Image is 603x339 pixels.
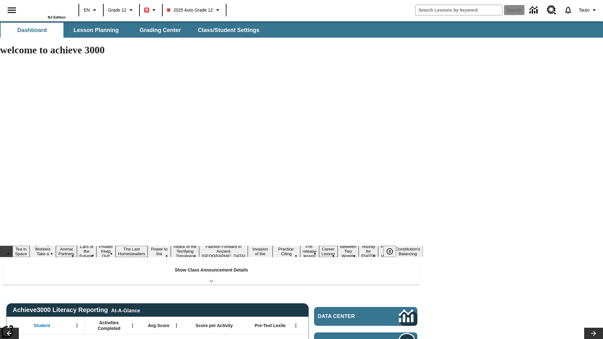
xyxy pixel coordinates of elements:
button: Grade: Grade 12, Select a grade [106,4,137,16]
button: Language: EN, Select a language [81,4,101,16]
button: Slide 5 Private! Keep Out! [96,243,116,259]
div: At-A-Glance [111,307,140,314]
button: Dashboard [1,23,63,38]
button: Slide 10 The Invasion of the Free CD [248,241,273,262]
div: Home [25,2,66,19]
span: Dashboard [17,27,47,34]
span: Achieve3000 Literacy Reporting [13,306,140,314]
span: Tauto [579,7,589,13]
button: Slide 13 Career Lesson [319,246,338,257]
button: Slide 17 The Constitution's Balancing Act [393,241,423,262]
span: B [145,6,148,14]
span: Lesson Planning [73,27,119,34]
span: 2025 Auto Grade 12 [167,7,213,13]
button: Open Menu [172,321,181,330]
button: Open Menu [72,321,82,330]
a: Notifications [560,2,576,18]
button: Slide 4 Cars of the Future? [77,243,96,259]
button: Slide 16 Point of View [378,243,393,259]
button: Slide 15 Hooray for Constitution Day! [359,243,378,259]
button: Slide 11 Mixed Practice: Citing Evidence [273,241,300,262]
a: Resource Center, Will open in new tab [543,2,560,19]
a: Home [25,3,66,15]
input: search field [416,5,502,15]
button: Open side menu [3,1,21,19]
button: Profile/Settings [576,4,600,16]
span: Pre-Test Lexile [255,323,286,328]
button: Slide 3 Animal Partners [56,246,77,257]
span: EN [84,7,90,13]
p: Show Class Announcement Details [175,267,248,273]
button: Grading Center [129,23,192,38]
div: Show Class Announcement Details [3,263,420,285]
button: Slide 6 The Last Homesteaders [116,246,148,257]
button: Slide 2 Labor Day: Workers Take a Stand [30,241,56,262]
a: Data Center [314,307,417,326]
span: NJ Edition [48,15,66,19]
span: Activities Completed [88,320,130,331]
button: Pause [383,246,396,257]
button: Boost Class color is red. Change class color [142,4,160,16]
button: Slide 1 Tea in Space [13,246,30,257]
span: Score per Activity [196,323,233,328]
button: Slide 8 Attack of the Terrifying Tomatoes [171,243,199,259]
div: Pause [383,246,402,257]
button: Slide 14 Between Two Worlds [338,243,359,259]
button: Open Menu [291,321,301,330]
span: Data Center [318,313,377,320]
span: Student [34,323,50,328]
button: Slide 12 Pre-release lesson [300,243,319,259]
button: Lesson Planning [65,23,128,38]
span: Grade 12 [108,7,126,13]
a: Data Center [526,2,543,19]
button: Slide 7 Solar Power to the People [148,241,171,262]
span: Class/Student Settings [198,27,259,34]
button: Open Menu [128,321,137,330]
span: Avg Score [148,323,170,328]
button: Lesson carousel, Next [584,328,603,339]
button: Class/Student Settings [193,23,264,38]
button: Slide 9 Fashion Forward in Ancient Rome [199,243,248,259]
span: Grading Center [139,27,181,34]
button: Class: 2025 Auto Grade 12, Select your class [165,4,224,16]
